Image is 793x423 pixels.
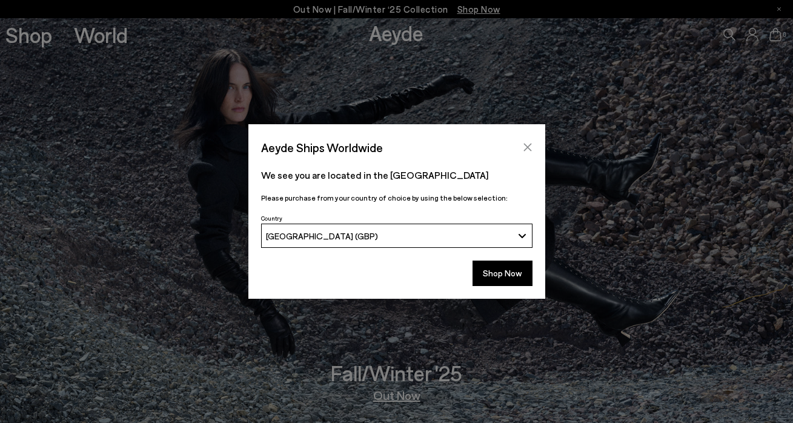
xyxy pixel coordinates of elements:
[261,168,533,182] p: We see you are located in the [GEOGRAPHIC_DATA]
[519,138,537,156] button: Close
[261,215,282,222] span: Country
[473,261,533,286] button: Shop Now
[266,231,378,241] span: [GEOGRAPHIC_DATA] (GBP)
[261,192,533,204] p: Please purchase from your country of choice by using the below selection:
[261,137,383,158] span: Aeyde Ships Worldwide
